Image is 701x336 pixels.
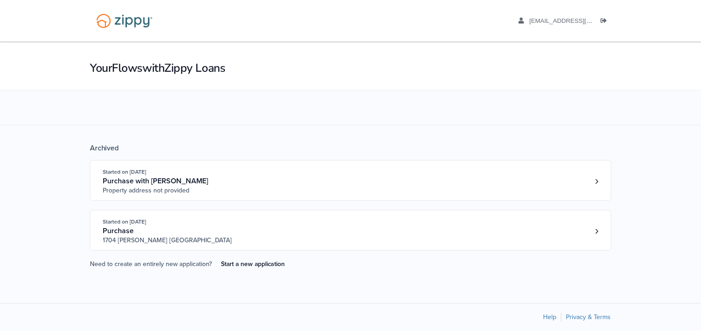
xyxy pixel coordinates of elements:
[590,224,603,238] a: Loan number 3864777
[90,144,611,153] div: Archived
[90,160,611,201] a: Open loan 4170606
[90,60,611,76] h1: Your Flows with Zippy Loans
[90,260,212,268] span: Need to create an entirely new application?
[103,176,208,186] span: Purchase with [PERSON_NAME]
[90,9,158,32] img: Logo
[518,17,634,27] a: edit profile
[529,17,634,24] span: noemisadiablo@gmail.com
[543,313,556,321] a: Help
[590,175,603,188] a: Loan number 4170606
[601,17,611,27] a: Log out
[103,186,242,195] span: Property address not provided
[103,169,146,175] span: Started on [DATE]
[90,210,611,251] a: Open loan 3864777
[103,226,134,235] span: Purchase
[566,313,611,321] a: Privacy & Terms
[214,256,292,272] a: Start a new application
[103,236,242,245] span: 1704 [PERSON_NAME] [GEOGRAPHIC_DATA]
[103,219,146,225] span: Started on [DATE]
